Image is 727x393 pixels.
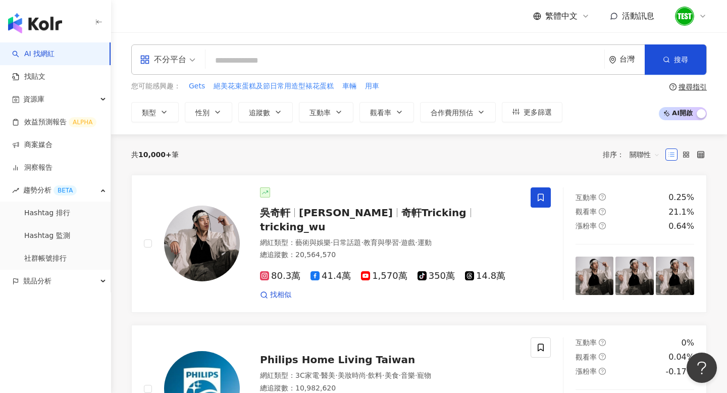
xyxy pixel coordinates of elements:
[465,271,505,281] span: 14.8萬
[131,102,179,122] button: 類型
[622,11,654,21] span: 活動訊息
[249,109,270,117] span: 追蹤數
[615,257,654,295] img: post-image
[674,56,688,64] span: 搜尋
[23,270,51,292] span: 競品分析
[12,72,45,82] a: 找貼文
[12,163,53,173] a: 洞察報告
[142,109,156,117] span: 類型
[8,13,62,33] img: logo
[12,49,55,59] a: searchAI 找網紅
[545,11,578,22] span: 繁體中文
[418,238,432,247] span: 運動
[645,44,706,75] button: 搜尋
[189,81,205,91] span: Gets
[366,371,368,379] span: ·
[131,175,707,313] a: KOL Avatar吳奇軒[PERSON_NAME]奇軒Trickingtricking_wu網紅類型：藝術與娛樂·日常話題·教育與學習·遊戲·運動總追蹤數：20,564,57080.3萬41....
[599,193,606,201] span: question-circle
[630,146,660,163] span: 關聯性
[502,102,562,122] button: 更多篩選
[260,207,290,219] span: 吳奇軒
[385,371,399,379] span: 美食
[656,257,694,295] img: post-image
[195,109,210,117] span: 性別
[599,368,606,375] span: question-circle
[331,238,333,247] span: ·
[668,192,694,203] div: 0.25%
[668,221,694,232] div: 0.64%
[418,271,455,281] span: 350萬
[342,81,356,91] span: 車輛
[310,271,351,281] span: 41.4萬
[359,102,414,122] button: 觀看率
[140,55,150,65] span: appstore
[415,371,417,379] span: ·
[335,371,337,379] span: ·
[260,354,415,366] span: Philips Home Living Taiwan
[365,81,379,91] span: 用車
[576,367,597,375] span: 漲粉率
[270,290,291,300] span: 找相似
[361,238,363,247] span: ·
[417,371,431,379] span: 寵物
[682,337,694,349] div: 0%
[260,250,518,260] div: 總追蹤數 ： 20,564,570
[260,271,300,281] span: 80.3萬
[401,238,415,247] span: 遊戲
[576,353,597,361] span: 觀看率
[599,222,606,229] span: question-circle
[420,102,496,122] button: 合作費用預估
[260,238,518,248] div: 網紅類型 ：
[260,290,291,300] a: 找相似
[669,83,677,90] span: question-circle
[12,140,53,150] a: 商案媒合
[260,371,518,381] div: 網紅類型 ：
[665,366,694,377] div: -0.17%
[603,146,665,163] div: 排序：
[131,81,181,91] span: 您可能感興趣：
[138,151,172,159] span: 10,000+
[23,88,44,111] span: 資源庫
[576,257,614,295] img: post-image
[363,238,399,247] span: 教育與學習
[24,208,70,218] a: Hashtag 排行
[361,271,407,281] span: 1,570萬
[382,371,384,379] span: ·
[54,185,77,195] div: BETA
[299,207,393,219] span: [PERSON_NAME]
[260,221,326,233] span: tricking_wu
[415,238,417,247] span: ·
[576,193,597,202] span: 互動率
[12,117,96,127] a: 效益預測報告ALPHA
[24,231,70,241] a: Hashtag 監測
[131,151,179,159] div: 共 筆
[342,81,357,92] button: 車輛
[188,81,205,92] button: Gets
[679,83,707,91] div: 搜尋指引
[295,371,319,379] span: 3C家電
[238,102,293,122] button: 追蹤數
[576,338,597,347] span: 互動率
[576,222,597,230] span: 漲粉率
[23,179,77,202] span: 趨勢分析
[401,371,415,379] span: 音樂
[24,254,67,264] a: 社群帳號排行
[599,353,606,360] span: question-circle
[687,353,717,383] iframe: Help Scout Beacon - Open
[214,81,334,91] span: 絕美花束蛋糕及節日常用造型裱花蛋糕
[338,371,366,379] span: 美妝時尚
[599,339,606,346] span: question-circle
[295,238,331,247] span: 藝術與娛樂
[185,102,232,122] button: 性別
[401,207,466,219] span: 奇軒Tricking
[333,238,361,247] span: 日常話題
[399,371,401,379] span: ·
[599,208,606,215] span: question-circle
[299,102,353,122] button: 互動率
[675,7,694,26] img: unnamed.png
[399,238,401,247] span: ·
[164,206,240,281] img: KOL Avatar
[619,55,645,64] div: 台灣
[365,81,380,92] button: 用車
[309,109,331,117] span: 互動率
